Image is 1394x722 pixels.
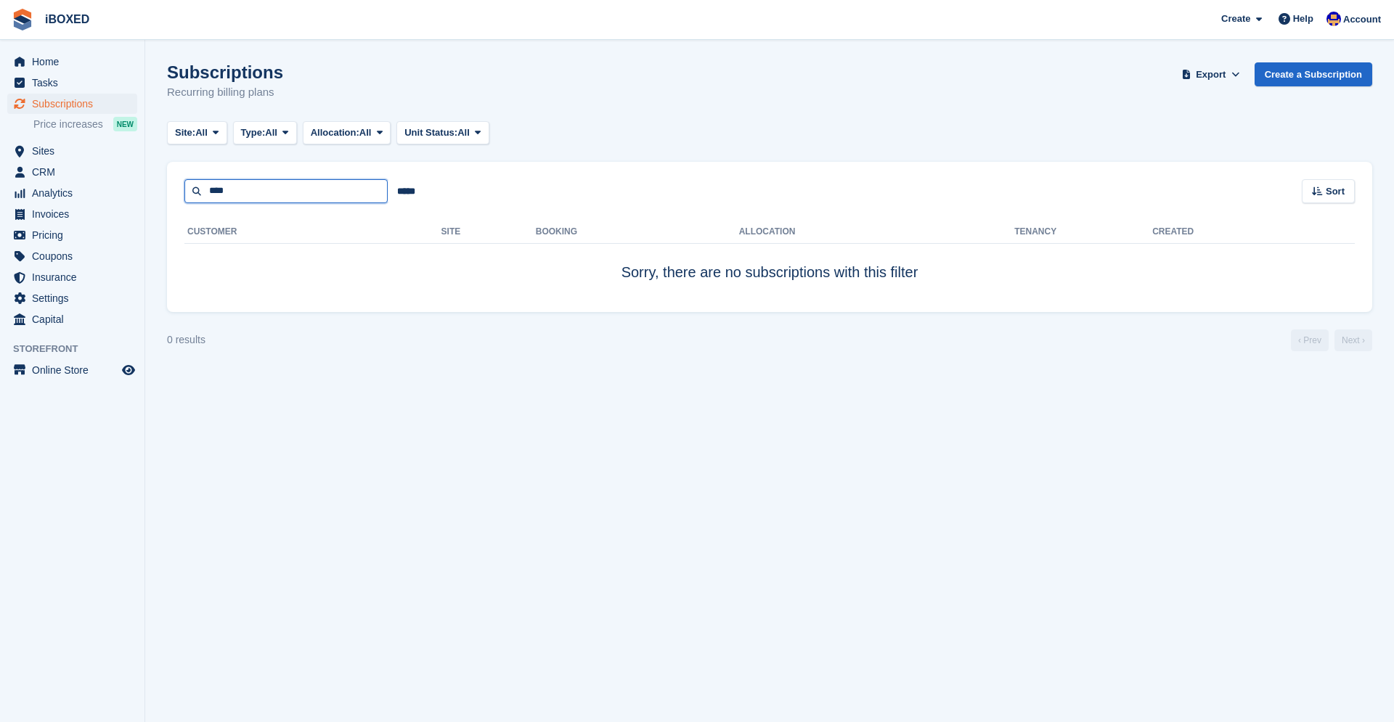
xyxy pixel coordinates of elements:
a: menu [7,246,137,266]
span: Allocation: [311,126,359,140]
a: menu [7,162,137,182]
span: Type: [241,126,266,140]
button: Export [1179,62,1243,86]
img: stora-icon-8386f47178a22dfd0bd8f6a31ec36ba5ce8667c1dd55bd0f319d3a0aa187defe.svg [12,9,33,30]
span: Home [32,52,119,72]
h1: Subscriptions [167,62,283,82]
span: Insurance [32,267,119,287]
button: Unit Status: All [396,121,489,145]
span: Unit Status: [404,126,457,140]
a: Previous [1291,329,1329,351]
th: Created [1152,221,1355,244]
nav: Page [1288,329,1375,351]
a: menu [7,204,137,224]
span: Account [1343,12,1381,27]
p: Recurring billing plans [167,84,283,101]
a: iBOXED [39,7,95,31]
span: Price increases [33,118,103,131]
a: Preview store [120,361,137,379]
span: Subscriptions [32,94,119,114]
th: Allocation [739,221,1015,244]
a: Create a Subscription [1255,62,1372,86]
span: Export [1196,67,1226,82]
th: Site [441,221,536,244]
button: Site: All [167,121,227,145]
span: All [195,126,208,140]
span: Storefront [13,342,144,356]
span: Capital [32,309,119,329]
span: CRM [32,162,119,182]
a: menu [7,225,137,245]
a: menu [7,52,137,72]
a: menu [7,183,137,203]
th: Tenancy [1014,221,1065,244]
div: NEW [113,117,137,131]
span: Sites [32,141,119,161]
span: Site: [175,126,195,140]
span: All [457,126,470,140]
span: Tasks [32,73,119,93]
span: All [359,126,372,140]
th: Booking [536,221,739,244]
a: menu [7,267,137,287]
span: Coupons [32,246,119,266]
button: Type: All [233,121,297,145]
span: Help [1293,12,1313,26]
a: menu [7,94,137,114]
span: Online Store [32,360,119,380]
span: All [265,126,277,140]
a: menu [7,141,137,161]
span: Create [1221,12,1250,26]
a: menu [7,288,137,308]
a: Price increases NEW [33,116,137,132]
button: Allocation: All [303,121,391,145]
span: Pricing [32,225,119,245]
span: Sort [1326,184,1345,199]
span: Invoices [32,204,119,224]
a: menu [7,309,137,329]
a: menu [7,360,137,380]
th: Customer [184,221,441,244]
div: 0 results [167,332,205,348]
span: Analytics [32,183,119,203]
span: Sorry, there are no subscriptions with this filter [621,264,918,280]
span: Settings [32,288,119,308]
a: Next [1334,329,1372,351]
a: menu [7,73,137,93]
img: Noor Rashid [1326,12,1341,26]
